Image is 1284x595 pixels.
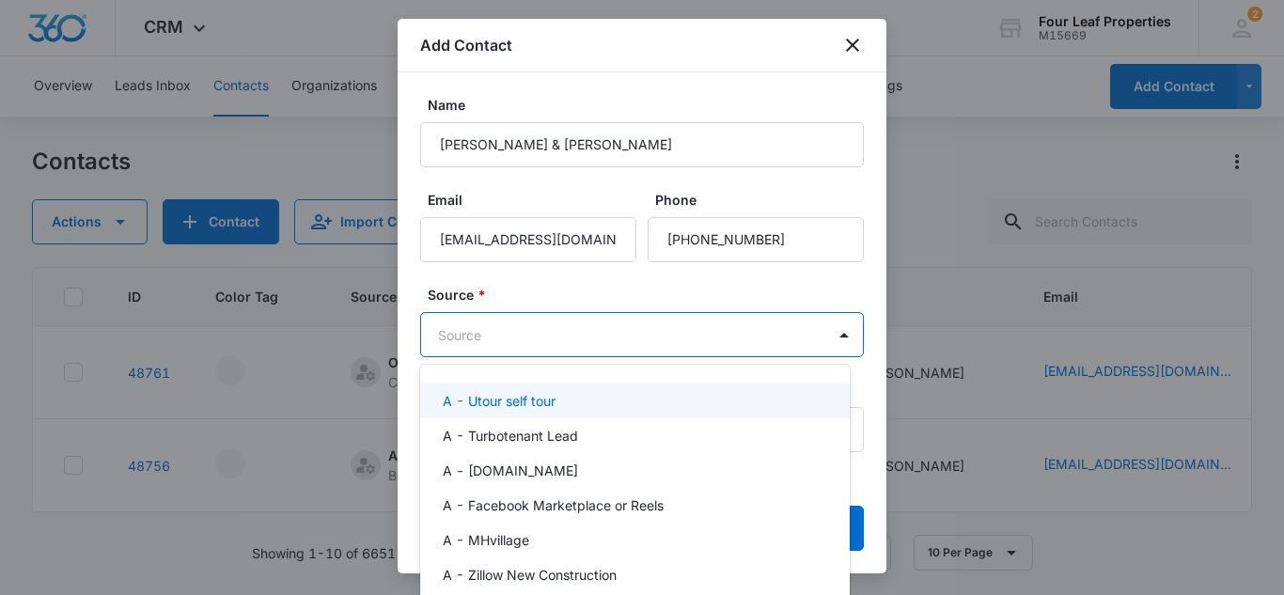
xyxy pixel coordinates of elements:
[443,391,556,411] p: A - Utour self tour
[443,530,529,550] p: A - MHvillage
[443,495,664,515] p: A - Facebook Marketplace or Reels
[443,426,578,446] p: A - Turbotenant Lead
[443,461,578,480] p: A - [DOMAIN_NAME]
[443,565,617,585] p: A - Zillow New Construction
